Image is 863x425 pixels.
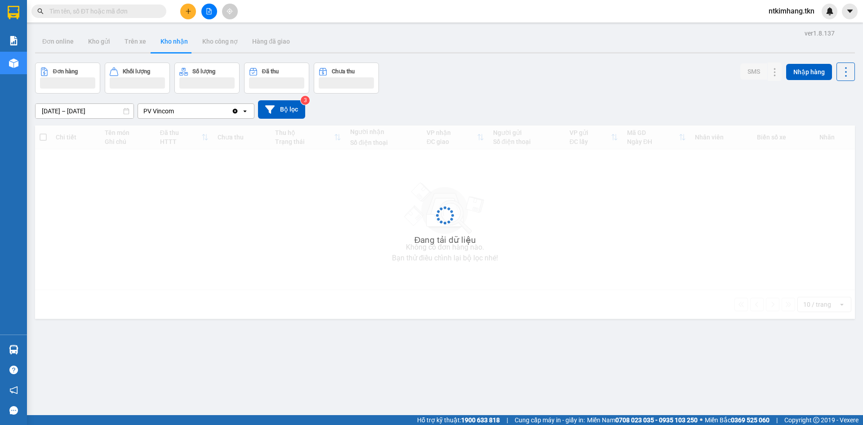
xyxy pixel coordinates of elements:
span: copyright [813,417,819,423]
div: ver 1.8.137 [805,28,835,38]
img: solution-icon [9,36,18,45]
img: warehouse-icon [9,58,18,68]
button: SMS [740,63,767,80]
button: Chưa thu [314,63,379,94]
button: file-add [201,4,217,19]
div: Số lượng [192,68,215,75]
button: Khối lượng [105,63,170,94]
button: Số lượng [174,63,240,94]
img: logo-vxr [8,6,19,19]
span: ntkimhang.tkn [761,5,822,17]
span: caret-down [846,7,854,15]
strong: 0369 525 060 [731,416,770,424]
div: PV Vincom [143,107,174,116]
span: Miền Bắc [705,415,770,425]
button: Hàng đã giao [245,31,297,52]
span: Miền Nam [587,415,698,425]
button: Nhập hàng [786,64,832,80]
span: | [776,415,778,425]
span: aim [227,8,233,14]
div: Chưa thu [332,68,355,75]
div: Đã thu [262,68,279,75]
div: Đơn hàng [53,68,78,75]
button: Trên xe [117,31,153,52]
span: question-circle [9,366,18,374]
button: Kho công nợ [195,31,245,52]
input: Selected PV Vincom. [175,107,176,116]
strong: 1900 633 818 [461,416,500,424]
div: Đang tải dữ liệu [414,233,476,247]
button: caret-down [842,4,858,19]
span: notification [9,386,18,394]
sup: 3 [301,96,310,105]
svg: Clear value [231,107,239,115]
img: icon-new-feature [826,7,834,15]
span: message [9,406,18,415]
strong: 0708 023 035 - 0935 103 250 [615,416,698,424]
button: Đã thu [244,63,309,94]
svg: open [241,107,249,115]
button: Đơn online [35,31,81,52]
button: Kho nhận [153,31,195,52]
span: Hỗ trợ kỹ thuật: [417,415,500,425]
span: ⚪️ [700,418,703,422]
button: Kho gửi [81,31,117,52]
span: | [507,415,508,425]
button: Bộ lọc [258,100,305,119]
input: Tìm tên, số ĐT hoặc mã đơn [49,6,156,16]
span: search [37,8,44,14]
div: Khối lượng [123,68,150,75]
button: Đơn hàng [35,63,100,94]
img: warehouse-icon [9,345,18,354]
span: file-add [206,8,212,14]
button: plus [180,4,196,19]
button: aim [222,4,238,19]
input: Select a date range. [36,104,133,118]
span: plus [185,8,191,14]
span: Cung cấp máy in - giấy in: [515,415,585,425]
